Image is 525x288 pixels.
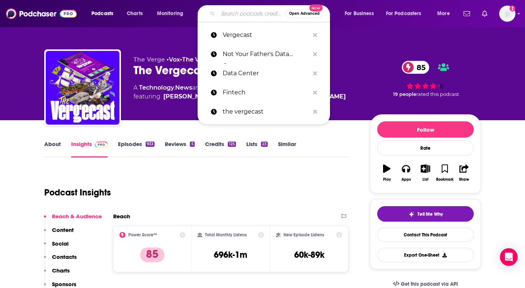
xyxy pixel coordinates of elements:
[377,160,396,186] button: Play
[499,6,515,22] img: User Profile
[52,253,77,260] p: Contacts
[455,160,474,186] button: Share
[340,8,383,20] button: open menu
[416,91,459,97] span: rated this podcast
[479,7,490,20] a: Show notifications dropdown
[294,249,324,260] h3: 60k-89k
[163,92,216,101] a: David Pierce
[52,281,76,288] p: Sponsors
[6,7,77,21] img: Podchaser - Follow, Share and Rate Podcasts
[157,8,183,19] span: Monitoring
[167,56,180,63] span: •
[174,84,175,91] span: ,
[91,8,113,19] span: Podcasts
[52,240,69,247] p: Social
[198,64,330,83] a: Data Center
[393,91,416,97] span: 19 people
[381,8,432,20] button: open menu
[383,177,391,182] div: Play
[416,160,435,186] button: List
[95,142,108,148] img: Podchaser Pro
[198,45,330,64] a: Not Your Father's Data Center
[370,56,481,102] div: 85 19 peoplerated this podcast
[401,281,458,287] span: Get this podcast via API
[46,51,119,125] img: The Vergecast
[500,248,518,266] div: Open Intercom Messenger
[118,140,154,157] a: Episodes933
[52,213,102,220] p: Reach & Audience
[409,61,429,74] span: 85
[152,8,193,20] button: open menu
[86,8,123,20] button: open menu
[499,6,515,22] span: Logged in as poloskey
[165,140,194,157] a: Reviews5
[52,267,70,274] p: Charts
[52,226,74,233] p: Content
[435,160,454,186] button: Bookmark
[169,56,180,63] a: Vox
[223,45,309,64] p: Not Your Father's Data Center
[459,177,469,182] div: Share
[228,142,236,147] div: 125
[261,142,268,147] div: 23
[190,142,194,147] div: 5
[44,253,77,267] button: Contacts
[44,267,70,281] button: Charts
[44,213,102,226] button: Reach & Audience
[44,187,111,198] h1: Podcast Insights
[223,83,309,102] p: Fintech
[218,8,286,20] input: Search podcasts, credits, & more...
[284,232,324,237] h2: New Episode Listens
[460,7,473,20] a: Show notifications dropdown
[133,56,165,63] span: The Verge
[289,12,320,15] span: Open Advanced
[309,4,323,11] span: New
[182,56,213,63] a: The Verge
[44,240,69,254] button: Social
[377,228,474,242] a: Contact This Podcast
[44,140,61,157] a: About
[127,8,143,19] span: Charts
[71,140,108,157] a: InsightsPodchaser Pro
[223,64,309,83] p: Data Center
[377,206,474,222] button: tell me why sparkleTell Me Why
[401,177,411,182] div: Apps
[396,160,416,186] button: Apps
[423,177,428,182] div: List
[205,232,247,237] h2: Total Monthly Listens
[140,247,164,262] p: 85
[192,84,204,91] span: and
[417,211,443,217] span: Tell Me Why
[510,6,515,11] svg: Add a profile image
[122,8,147,20] a: Charts
[128,232,157,237] h2: Power Score™
[133,92,346,101] span: featuring
[198,25,330,45] a: Vergecast
[113,213,130,220] h2: Reach
[205,140,236,157] a: Credits125
[432,8,459,20] button: open menu
[198,83,330,102] a: Fintech
[223,25,309,45] p: Vergecast
[377,248,474,262] button: Export One-Sheet
[278,140,296,157] a: Similar
[180,56,213,63] span: •
[214,249,247,260] h3: 696k-1m
[205,5,337,22] div: Search podcasts, credits, & more...
[402,61,429,74] a: 85
[146,142,154,147] div: 933
[408,211,414,217] img: tell me why sparkle
[198,102,330,121] a: the vergecast
[499,6,515,22] button: Show profile menu
[175,84,192,91] a: News
[133,83,346,101] div: A podcast
[44,226,74,240] button: Content
[286,9,323,18] button: Open AdvancedNew
[345,8,374,19] span: For Business
[377,121,474,138] button: Follow
[437,8,450,19] span: More
[436,177,453,182] div: Bookmark
[246,140,268,157] a: Lists23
